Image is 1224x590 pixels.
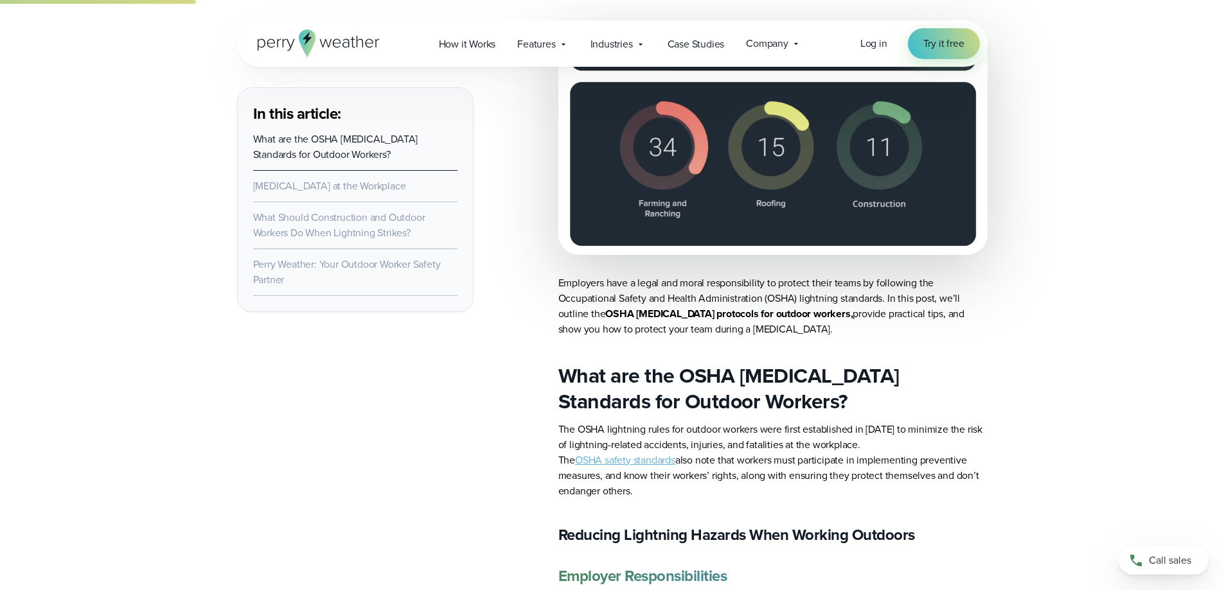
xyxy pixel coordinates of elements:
[860,36,887,51] a: Log in
[558,525,988,545] h3: Reducing Lightning Hazards When Working Outdoors
[668,37,725,52] span: Case Studies
[657,31,736,57] a: Case Studies
[558,564,727,587] strong: Employer Responsibilities
[590,37,633,52] span: Industries
[558,23,988,255] img: lightning fatalities
[439,37,496,52] span: How it Works
[558,360,900,417] strong: What are the OSHA [MEDICAL_DATA] Standards for Outdoor Workers?
[605,306,853,321] strong: OSHA [MEDICAL_DATA] protocols for outdoor workers,
[428,31,507,57] a: How it Works
[558,275,988,337] p: Employers have a legal and moral responsibility to protect their teams by following the Occupatio...
[253,210,425,240] a: What Should Construction and Outdoor Workers Do When Lightning Strikes?
[923,36,964,51] span: Try it free
[253,103,457,124] h3: In this article:
[1149,553,1191,568] span: Call sales
[575,453,675,467] a: OSHA safety standards
[908,28,980,59] a: Try it free
[558,422,988,499] p: The OSHA lightning rules for outdoor workers were first established in [DATE] to minimize the ris...
[253,132,418,162] a: What are the OSHA [MEDICAL_DATA] Standards for Outdoor Workers?
[517,37,555,52] span: Features
[746,36,788,51] span: Company
[1119,546,1209,575] a: Call sales
[253,257,441,287] a: Perry Weather: Your Outdoor Worker Safety Partner
[253,178,406,193] a: [MEDICAL_DATA] at the Workplace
